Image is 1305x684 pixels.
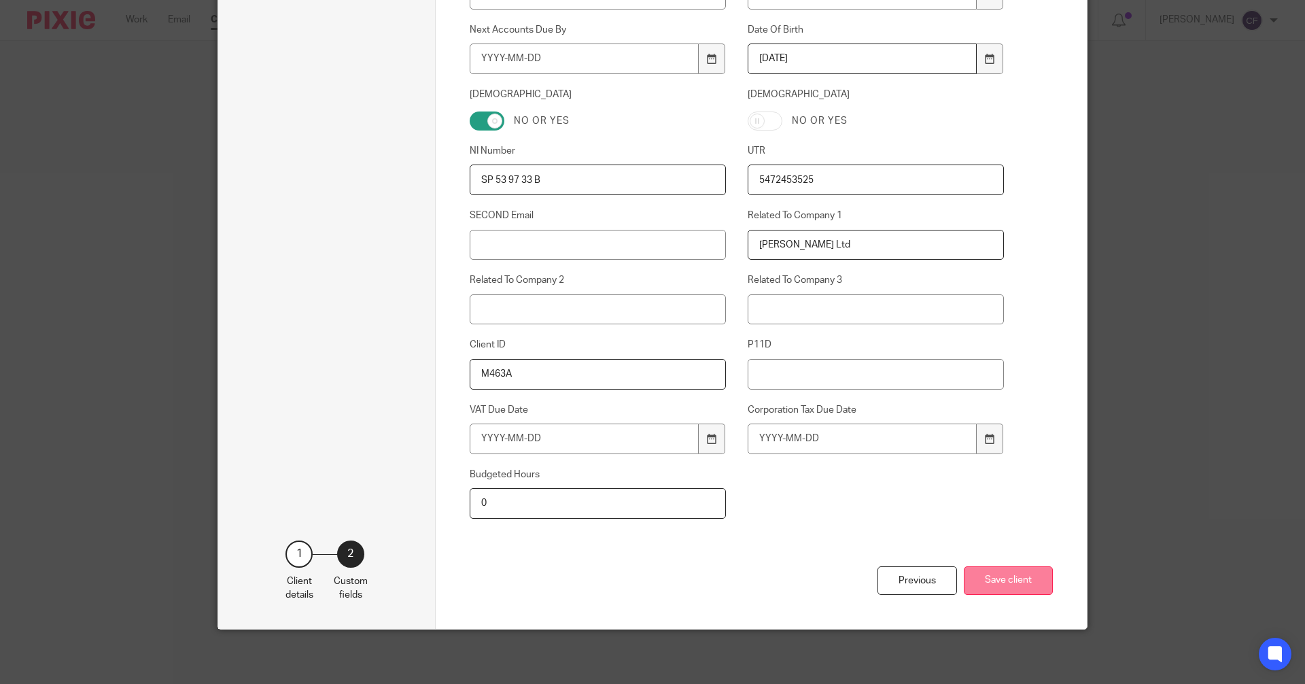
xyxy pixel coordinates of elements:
label: Related To Company 2 [470,273,727,287]
button: Save client [964,566,1053,596]
label: NI Number [470,144,727,158]
label: P11D [748,338,1005,352]
label: Next Accounts Due By [470,23,727,37]
label: Budgeted Hours [470,468,727,481]
label: SECOND Email [470,209,727,222]
div: 2 [337,541,364,568]
label: Corporation Tax Due Date [748,403,1005,417]
p: Custom fields [334,575,368,602]
p: Client details [285,575,313,602]
input: YYYY-MM-DD [748,424,977,454]
label: UTR [748,144,1005,158]
label: [DEMOGRAPHIC_DATA] [470,88,727,101]
div: Previous [877,566,957,596]
label: Related To Company 1 [748,209,1005,222]
label: Date Of Birth [748,23,1005,37]
label: [DEMOGRAPHIC_DATA] [748,88,1005,101]
input: YYYY-MM-DD [470,424,699,454]
label: No or yes [792,114,848,128]
label: Client ID [470,338,727,352]
input: YYYY-MM-DD [748,44,977,74]
div: 1 [285,541,313,568]
label: Related To Company 3 [748,273,1005,287]
input: YYYY-MM-DD [470,44,699,74]
label: No or yes [514,114,570,128]
label: VAT Due Date [470,403,727,417]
